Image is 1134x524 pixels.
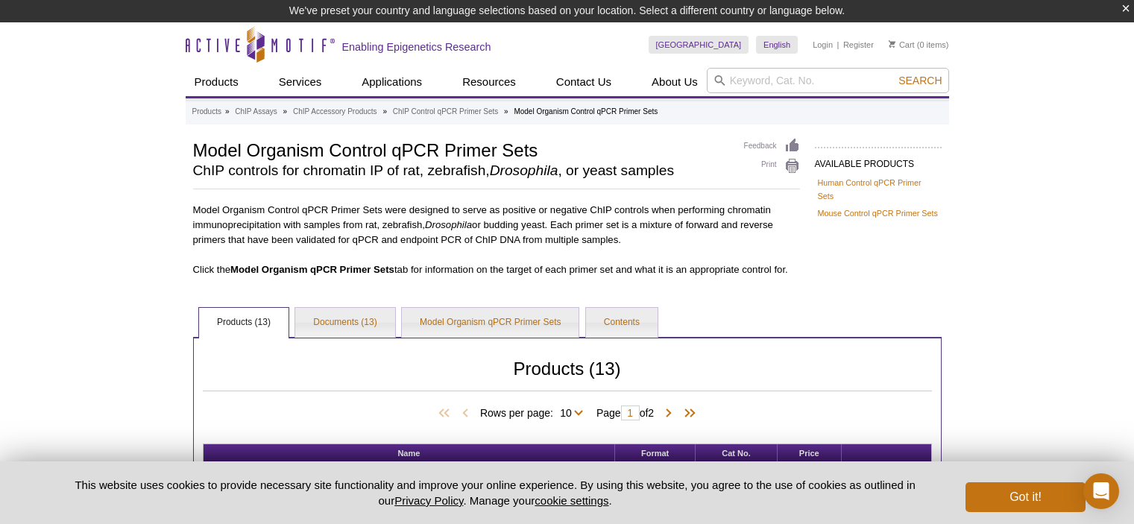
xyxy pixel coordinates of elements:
p: Click the tab for information on the target of each primer set and what it is an appropriate cont... [193,262,800,277]
li: » [283,107,288,116]
a: Human Control qPCR Primer Sets [818,176,939,203]
img: Your Cart [889,40,895,48]
a: Privacy Policy [394,494,463,507]
a: Contact Us [547,68,620,96]
a: English [756,36,798,54]
a: ChIP Accessory Products [293,105,377,119]
a: Login [813,40,833,50]
a: [GEOGRAPHIC_DATA] [649,36,749,54]
input: Keyword, Cat. No. [707,68,949,93]
a: Products [192,105,221,119]
a: Cart [889,40,915,50]
span: Previous Page [458,406,473,421]
li: Model Organism Control qPCR Primer Sets [514,107,658,116]
div: Open Intercom Messenger [1083,473,1119,509]
h1: Model Organism Control qPCR Primer Sets [193,138,729,160]
span: Next Page [661,406,676,421]
em: Drosophila [490,162,558,178]
h2: Enabling Epigenetics Research [342,40,491,54]
button: Got it! [966,482,1085,512]
button: cookie settings [535,494,608,507]
a: Print [744,158,800,174]
p: Model Organism Control qPCR Primer Sets were designed to serve as positive or negative ChIP contr... [193,198,800,247]
h2: ChIP controls for chromatin IP of rat, zebrafish, , or yeast samples [193,164,729,177]
span: Page of [589,405,661,420]
p: This website uses cookies to provide necessary site functionality and improve your online experie... [49,477,942,508]
li: (0 items) [889,36,949,54]
em: Drosophila [425,219,472,230]
a: Documents (13) [295,308,394,338]
a: ChIP Control qPCR Primer Sets [393,105,499,119]
a: About Us [643,68,707,96]
a: Products [186,68,248,96]
a: Model Organism qPCR Primer Sets [402,308,579,338]
th: Cat No. [696,444,778,463]
li: » [504,107,508,116]
th: Name [204,444,616,463]
th: Format [615,444,696,463]
a: Applications [353,68,431,96]
a: Feedback [744,138,800,154]
span: Last Page [676,406,699,421]
th: Price [778,444,841,463]
span: Search [898,75,942,86]
h2: Products (13) [203,362,932,391]
button: Search [894,74,946,87]
li: » [225,107,230,116]
span: First Page [435,406,458,421]
a: Products (13) [199,308,289,338]
a: Resources [453,68,525,96]
h2: AVAILABLE PRODUCTS [815,147,942,174]
span: 2 [648,407,654,419]
a: Services [270,68,331,96]
a: ChIP Assays [235,105,277,119]
a: Mouse Control qPCR Primer Sets [818,206,938,220]
li: | [837,36,840,54]
b: Model Organism qPCR Primer Sets [230,264,394,275]
li: » [382,107,387,116]
a: Register [843,40,874,50]
span: Rows per page: [480,405,589,420]
a: Contents [586,308,658,338]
